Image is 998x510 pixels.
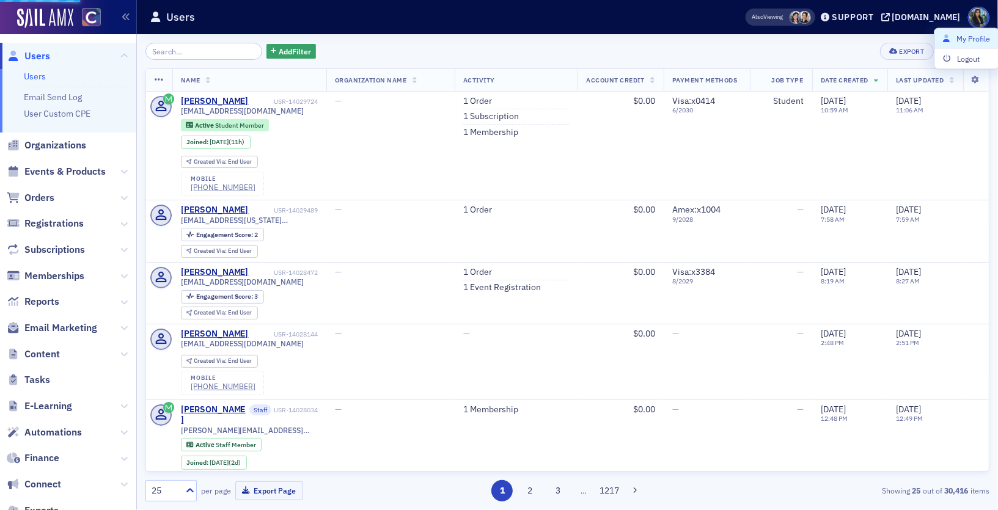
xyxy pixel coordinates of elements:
a: 1 Membership [463,404,518,415]
a: Orders [7,191,54,205]
span: — [797,328,804,339]
span: Reports [24,295,59,308]
a: Users [7,49,50,63]
span: [DATE] [896,404,921,415]
div: 2 [196,231,258,238]
div: Created Via: End User [181,355,258,368]
span: Visa : x0414 [672,95,715,106]
div: mobile [191,175,255,183]
img: SailAMX [17,9,73,28]
a: Subscriptions [7,243,85,257]
span: — [335,328,342,339]
strong: 25 [910,485,923,496]
a: Email Marketing [7,321,97,335]
div: Export [900,48,925,55]
span: Logout [943,53,990,64]
a: 1 Order [463,205,492,216]
div: Joined: 2025-09-16 00:00:00 [181,456,247,469]
div: Student [758,96,804,107]
time: 12:49 PM [896,414,923,423]
div: [PERSON_NAME] [181,329,249,340]
div: Also [752,13,764,21]
span: $0.00 [633,95,655,106]
div: 25 [152,484,178,497]
a: Connect [7,478,61,491]
div: End User [194,310,252,316]
span: Payment Methods [672,76,738,84]
label: per page [201,485,231,496]
span: Last Updated [896,76,944,84]
span: Organizations [24,139,86,152]
div: Engagement Score: 2 [181,228,264,241]
span: Memberships [24,269,84,283]
time: 11:06 AM [896,106,923,114]
span: Automations [24,426,82,439]
div: Created Via: End User [181,156,258,169]
time: 2:51 PM [896,338,919,347]
img: SailAMX [82,8,101,27]
span: — [672,328,679,339]
span: Tasks [24,373,50,387]
a: View Homepage [73,8,101,29]
a: User Custom CPE [24,108,90,119]
a: Memberships [7,269,84,283]
span: [DATE] [821,328,846,339]
a: E-Learning [7,399,72,413]
span: [EMAIL_ADDRESS][DOMAIN_NAME] [181,277,304,286]
a: 1 Event Registration [463,282,541,293]
button: AddFilter [266,44,317,59]
a: Organizations [7,139,86,152]
span: Created Via : [194,308,228,316]
a: Active Student Member [186,121,263,129]
a: [PHONE_NUMBER] [191,183,255,192]
span: — [335,95,342,106]
div: [PERSON_NAME] [181,267,249,278]
h1: Users [166,10,195,24]
a: Users [24,71,46,82]
div: USR-14028144 [251,330,318,338]
span: [DATE] [210,458,229,467]
a: Content [7,348,60,361]
a: Registrations [7,217,84,230]
a: Active Staff Member [186,441,255,449]
div: [PERSON_NAME] [181,404,248,426]
div: Active: Active: Student Member [181,119,270,131]
span: Email Marketing [24,321,97,335]
a: Finance [7,451,59,465]
span: Job Type [772,76,804,84]
div: Created Via: End User [181,307,258,319]
span: [DATE] [896,266,921,277]
div: [DOMAIN_NAME] [892,12,961,23]
time: 7:59 AM [896,215,920,224]
span: Staff [249,404,271,415]
span: Users [24,49,50,63]
span: Created Via : [194,357,228,365]
div: End User [194,248,252,255]
span: Add Filter [279,46,311,57]
span: — [335,204,342,215]
span: Subscriptions [24,243,85,257]
span: Events & Products [24,165,106,178]
span: E-Learning [24,399,72,413]
span: Pamela Galey-Coleman [798,11,811,24]
a: Events & Products [7,165,106,178]
div: Engagement Score: 3 [181,290,264,304]
span: [DATE] [210,137,229,146]
span: Staff Member [216,440,256,449]
span: 6 / 2030 [672,106,741,114]
div: 3 [196,293,258,300]
span: Joined : [186,138,210,146]
span: — [335,404,342,415]
div: Support [832,12,874,23]
a: [PERSON_NAME] [181,205,249,216]
time: 7:58 AM [821,215,845,224]
span: Registrations [24,217,84,230]
span: [PERSON_NAME][EMAIL_ADDRESS][DOMAIN_NAME] [181,426,318,435]
span: $0.00 [633,328,655,339]
span: $0.00 [633,404,655,415]
div: Created Via: End User [181,245,258,258]
a: 1 Order [463,96,492,107]
div: End User [194,159,252,166]
div: [PERSON_NAME] [181,96,249,107]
